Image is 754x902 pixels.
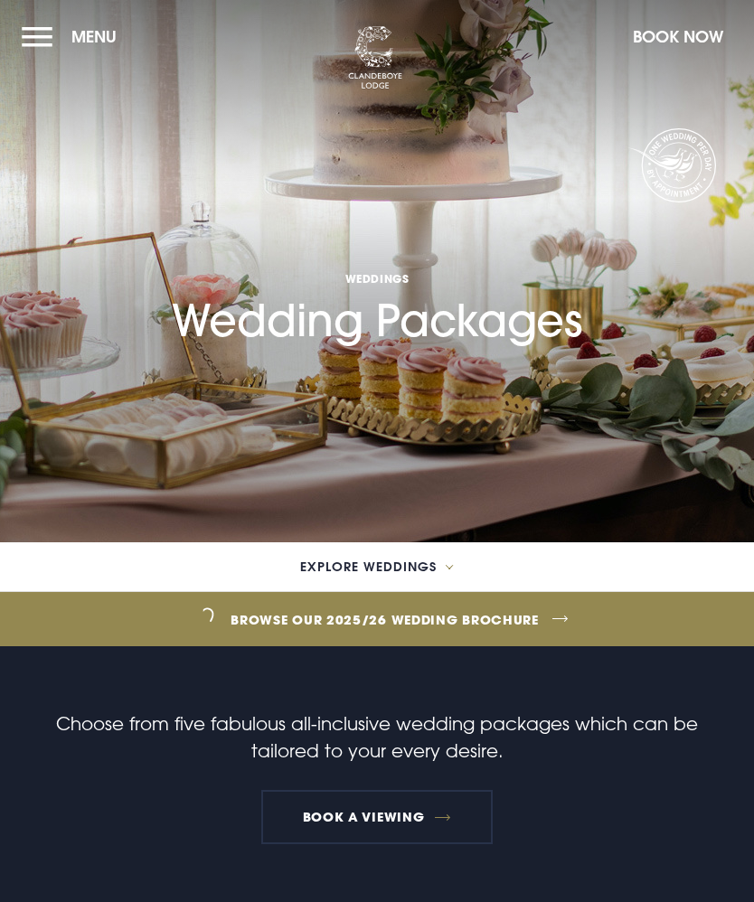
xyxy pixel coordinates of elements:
[22,709,732,764] p: Choose from five fabulous all-inclusive wedding packages which can be tailored to your every desire.
[300,560,437,573] span: Explore Weddings
[624,17,732,56] button: Book Now
[348,26,402,89] img: Clandeboye Lodge
[261,790,493,844] a: Book a Viewing
[172,160,582,347] h1: Wedding Packages
[22,17,126,56] button: Menu
[71,26,117,47] span: Menu
[172,271,582,286] span: Weddings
